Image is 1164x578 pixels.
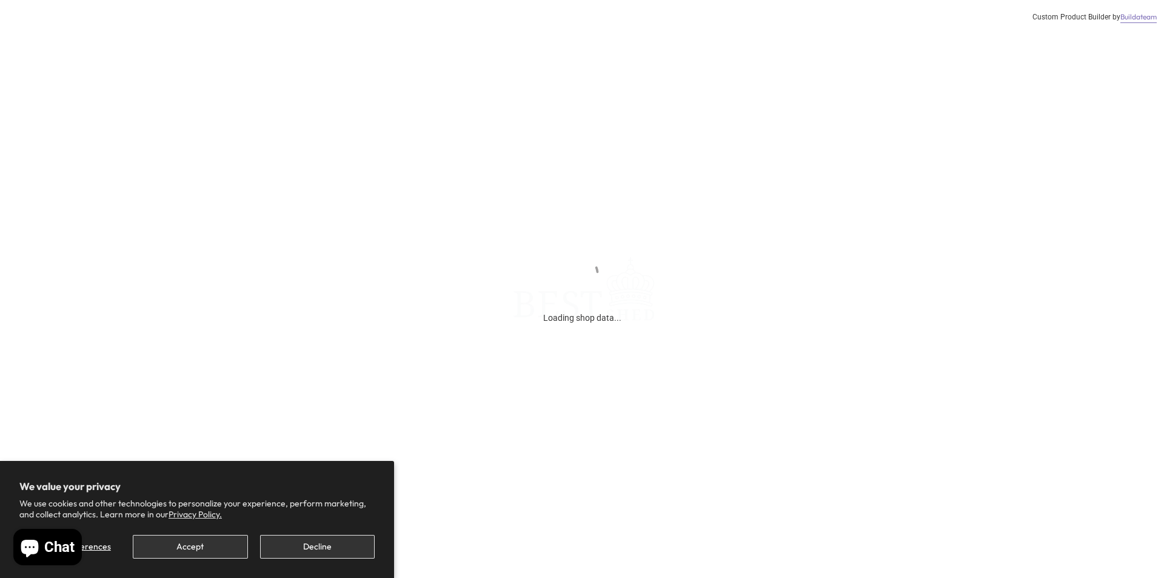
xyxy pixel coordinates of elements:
[19,498,375,520] p: We use cookies and other technologies to personalize your experience, perform marketing, and coll...
[169,509,222,520] a: Privacy Policy.
[10,529,85,568] inbox-online-store-chat: Shopify online store chat
[133,535,247,559] button: Accept
[19,480,375,492] h2: We value your privacy
[260,535,375,559] button: Decline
